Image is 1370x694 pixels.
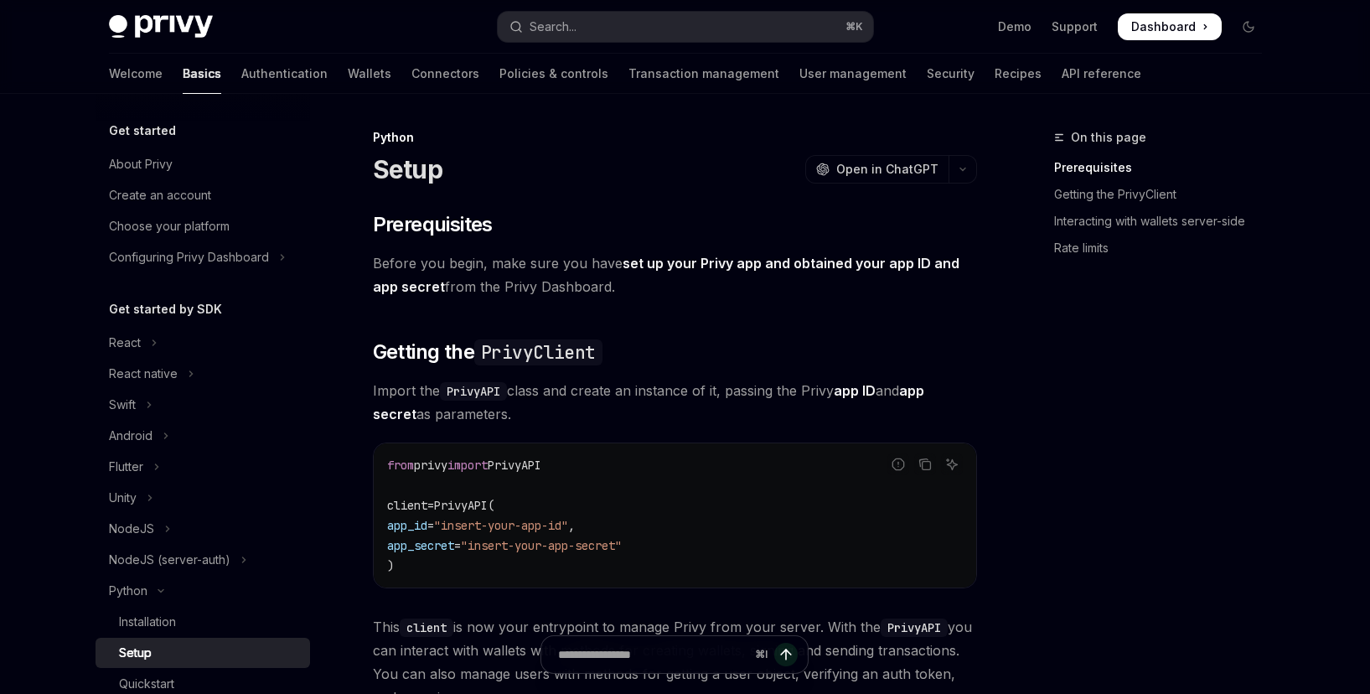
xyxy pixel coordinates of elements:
[373,339,602,365] span: Getting the
[373,154,442,184] h1: Setup
[109,426,153,446] div: Android
[241,54,328,94] a: Authentication
[834,382,876,399] strong: app ID
[109,185,211,205] div: Create an account
[109,333,141,353] div: React
[96,328,310,358] button: Toggle React section
[1062,54,1141,94] a: API reference
[440,382,507,401] code: PrivyAPI
[836,161,938,178] span: Open in ChatGPT
[499,54,608,94] a: Policies & controls
[941,453,963,475] button: Ask AI
[1054,181,1275,208] a: Getting the PrivyClient
[373,211,493,238] span: Prerequisites
[1054,208,1275,235] a: Interacting with wallets server-side
[109,54,163,94] a: Welcome
[805,155,949,184] button: Open in ChatGPT
[373,129,977,146] div: Python
[96,359,310,389] button: Toggle React native section
[96,211,310,241] a: Choose your platform
[845,20,863,34] span: ⌘ K
[498,12,873,42] button: Open search
[411,54,479,94] a: Connectors
[1054,154,1275,181] a: Prerequisites
[887,453,909,475] button: Report incorrect code
[373,251,977,298] span: Before you begin, make sure you have from the Privy Dashboard.
[96,149,310,179] a: About Privy
[96,452,310,482] button: Toggle Flutter section
[109,247,269,267] div: Configuring Privy Dashboard
[998,18,1031,35] a: Demo
[96,421,310,451] button: Toggle Android section
[799,54,907,94] a: User management
[530,17,576,37] div: Search...
[474,339,602,365] code: PrivyClient
[348,54,391,94] a: Wallets
[109,299,222,319] h5: Get started by SDK
[109,395,136,415] div: Swift
[1054,235,1275,262] a: Rate limits
[1118,13,1222,40] a: Dashboard
[109,15,213,39] img: dark logo
[1052,18,1098,35] a: Support
[628,54,779,94] a: Transaction management
[1131,18,1196,35] span: Dashboard
[109,216,230,236] div: Choose your platform
[96,242,310,272] button: Toggle Configuring Privy Dashboard section
[96,390,310,420] button: Toggle Swift section
[995,54,1042,94] a: Recipes
[183,54,221,94] a: Basics
[1071,127,1146,148] span: On this page
[109,121,176,141] h5: Get started
[96,180,310,210] a: Create an account
[373,255,959,296] a: set up your Privy app and obtained your app ID and app secret
[927,54,975,94] a: Security
[373,379,977,426] span: Import the class and create an instance of it, passing the Privy and as parameters.
[109,154,173,174] div: About Privy
[1235,13,1262,40] button: Toggle dark mode
[914,453,936,475] button: Copy the contents from the code block
[109,364,178,384] div: React native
